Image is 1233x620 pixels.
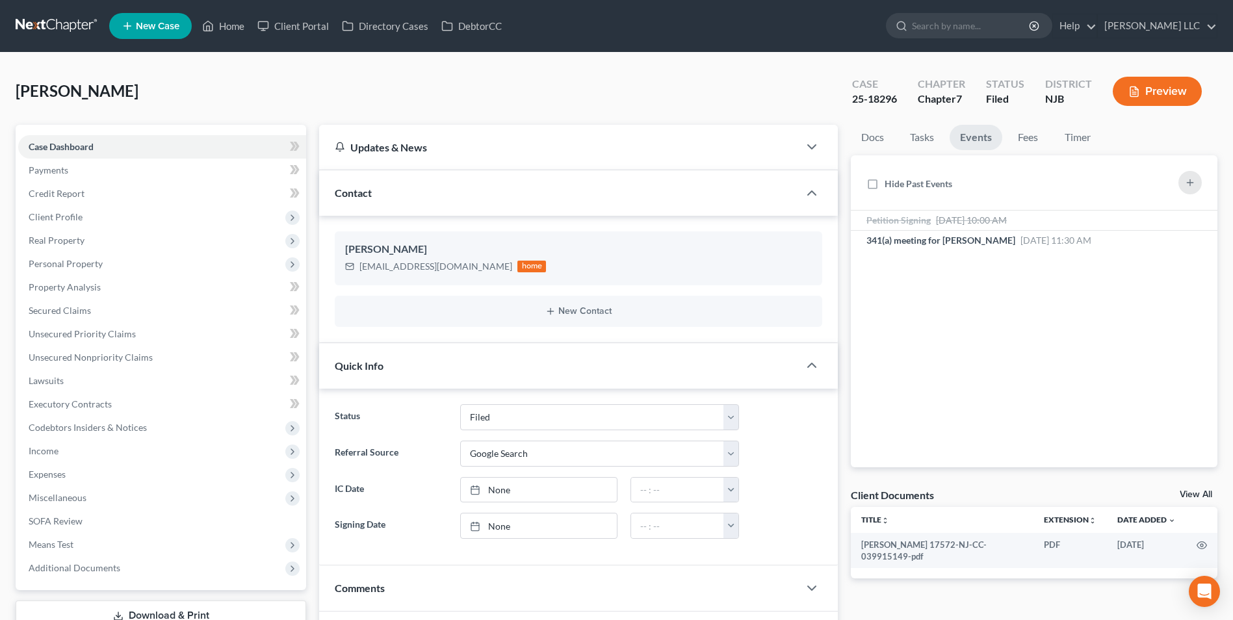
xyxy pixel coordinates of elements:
[29,305,91,316] span: Secured Claims
[881,517,889,524] i: unfold_more
[1168,517,1176,524] i: expand_more
[885,178,952,189] span: Hide Past Events
[461,478,617,502] a: None
[631,478,724,502] input: -- : --
[29,141,94,152] span: Case Dashboard
[1045,77,1092,92] div: District
[328,477,453,503] label: IC Date
[435,14,508,38] a: DebtorCC
[29,258,103,269] span: Personal Property
[950,125,1002,150] a: Events
[461,513,617,538] a: None
[29,328,136,339] span: Unsecured Priority Claims
[900,125,944,150] a: Tasks
[328,513,453,539] label: Signing Date
[29,375,64,386] span: Lawsuits
[335,187,372,199] span: Contact
[18,322,306,346] a: Unsecured Priority Claims
[29,445,58,456] span: Income
[936,214,1007,226] span: [DATE] 10:00 AM
[18,159,306,182] a: Payments
[18,135,306,159] a: Case Dashboard
[29,515,83,526] span: SOFA Review
[986,77,1024,92] div: Status
[1054,125,1101,150] a: Timer
[631,513,724,538] input: -- : --
[335,582,385,594] span: Comments
[335,359,383,372] span: Quick Info
[18,182,306,205] a: Credit Report
[861,515,889,524] a: Titleunfold_more
[29,164,68,175] span: Payments
[1180,490,1212,499] a: View All
[196,14,251,38] a: Home
[29,281,101,292] span: Property Analysis
[1007,125,1049,150] a: Fees
[1089,517,1097,524] i: unfold_more
[345,306,812,316] button: New Contact
[866,235,1015,246] span: 341(a) meeting for [PERSON_NAME]
[918,92,965,107] div: Chapter
[251,14,335,38] a: Client Portal
[29,562,120,573] span: Additional Documents
[328,441,453,467] label: Referral Source
[1189,576,1220,607] div: Open Intercom Messenger
[18,393,306,416] a: Executory Contracts
[335,14,435,38] a: Directory Cases
[1117,515,1176,524] a: Date Added expand_more
[29,235,84,246] span: Real Property
[16,81,138,100] span: [PERSON_NAME]
[918,77,965,92] div: Chapter
[1107,533,1186,569] td: [DATE]
[1045,92,1092,107] div: NJB
[517,261,546,272] div: home
[359,260,512,273] div: [EMAIL_ADDRESS][DOMAIN_NAME]
[18,510,306,533] a: SOFA Review
[136,21,179,31] span: New Case
[852,77,897,92] div: Case
[29,352,153,363] span: Unsecured Nonpriority Claims
[29,469,66,480] span: Expenses
[29,492,86,503] span: Miscellaneous
[1020,235,1091,246] span: [DATE] 11:30 AM
[18,276,306,299] a: Property Analysis
[1098,14,1217,38] a: [PERSON_NAME] LLC
[912,14,1031,38] input: Search by name...
[29,398,112,409] span: Executory Contracts
[956,92,962,105] span: 7
[18,369,306,393] a: Lawsuits
[851,533,1033,569] td: [PERSON_NAME] 17572-NJ-CC-039915149-pdf
[29,539,73,550] span: Means Test
[851,125,894,150] a: Docs
[852,92,897,107] div: 25-18296
[1113,77,1202,106] button: Preview
[18,346,306,369] a: Unsecured Nonpriority Claims
[345,242,812,257] div: [PERSON_NAME]
[29,211,83,222] span: Client Profile
[851,488,934,502] div: Client Documents
[1044,515,1097,524] a: Extensionunfold_more
[866,214,931,226] span: Petition Signing
[1053,14,1097,38] a: Help
[18,299,306,322] a: Secured Claims
[328,404,453,430] label: Status
[986,92,1024,107] div: Filed
[29,188,84,199] span: Credit Report
[1033,533,1107,569] td: PDF
[29,422,147,433] span: Codebtors Insiders & Notices
[335,140,783,154] div: Updates & News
